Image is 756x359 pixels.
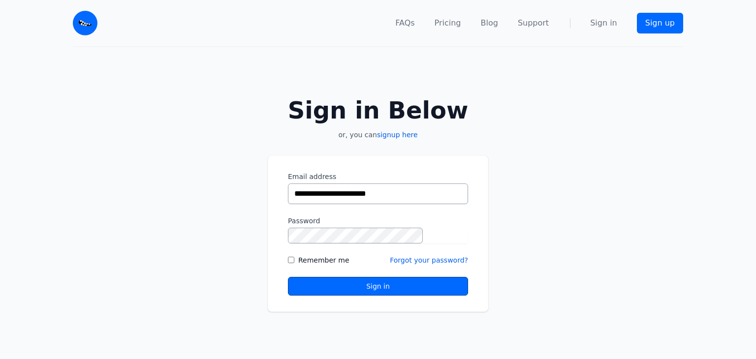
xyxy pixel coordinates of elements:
img: Email Monster [73,11,97,35]
label: Password [288,216,468,226]
a: Sign up [637,13,683,33]
a: Support [518,17,549,29]
a: FAQs [395,17,414,29]
a: Forgot your password? [390,256,468,264]
a: Sign in [590,17,617,29]
a: Pricing [435,17,461,29]
h2: Sign in Below [268,98,488,122]
p: or, you can [268,130,488,140]
a: signup here [377,131,418,139]
label: Remember me [298,255,349,265]
a: Blog [481,17,498,29]
label: Email address [288,172,468,181]
button: Sign in [288,277,468,296]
